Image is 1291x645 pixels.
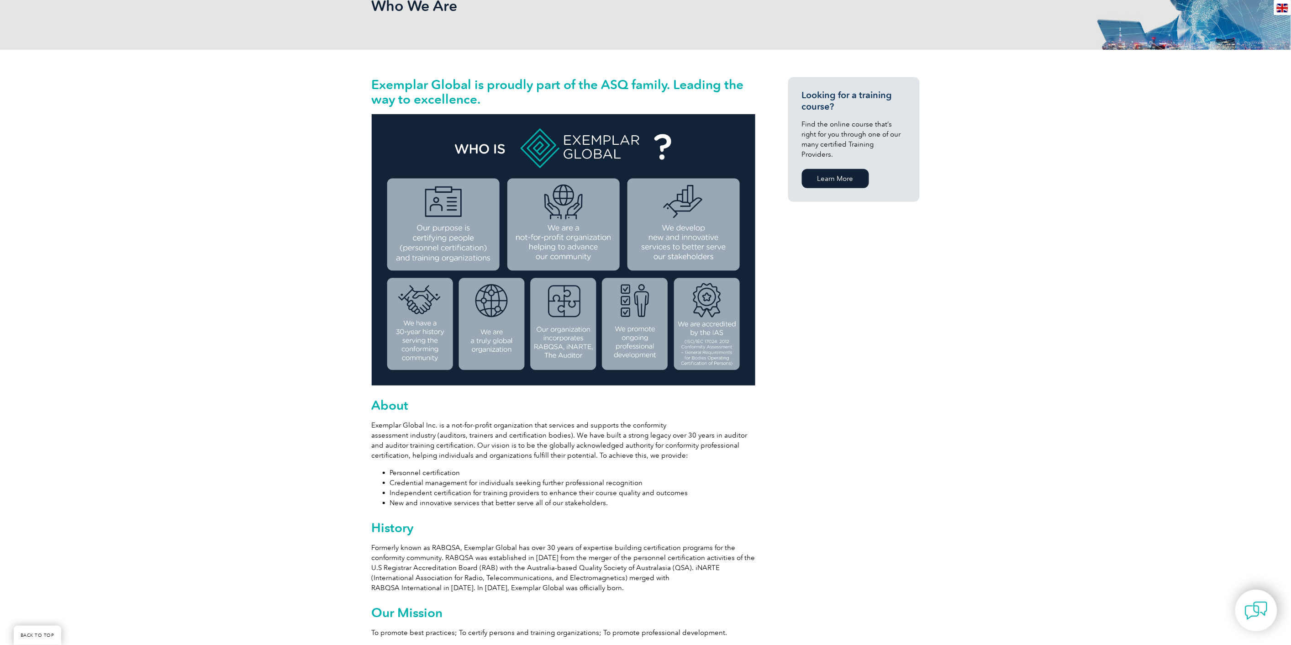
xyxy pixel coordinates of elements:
[1277,4,1288,12] img: en
[372,628,755,638] p: To promote best practices; To certify persons and training organizations; To promote professional...
[802,169,869,188] a: Learn More
[372,77,755,106] h2: Exemplar Global is proudly part of the ASQ family. Leading the way to excellence.
[802,119,906,159] p: Find the online course that’s right for you through one of our many certified Training Providers.
[372,398,755,412] h2: About
[14,626,61,645] a: BACK TO TOP
[1245,599,1268,622] img: contact-chat.png
[390,488,755,498] li: Independent certification for training providers to enhance their course quality and outcomes
[372,520,755,535] h2: History
[372,605,755,620] h2: Our Mission
[372,543,755,593] p: Formerly known as RABQSA, Exemplar Global has over 30 years of expertise building certification p...
[372,420,755,460] p: Exemplar Global Inc. is a not-for-profit organization that services and supports the conformity a...
[802,90,906,112] h3: Looking for a training course?
[390,468,755,478] li: Personnel certification
[390,498,755,508] li: New and innovative services that better serve all of our stakeholders.
[390,478,755,488] li: Credential management for individuals seeking further professional recognition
